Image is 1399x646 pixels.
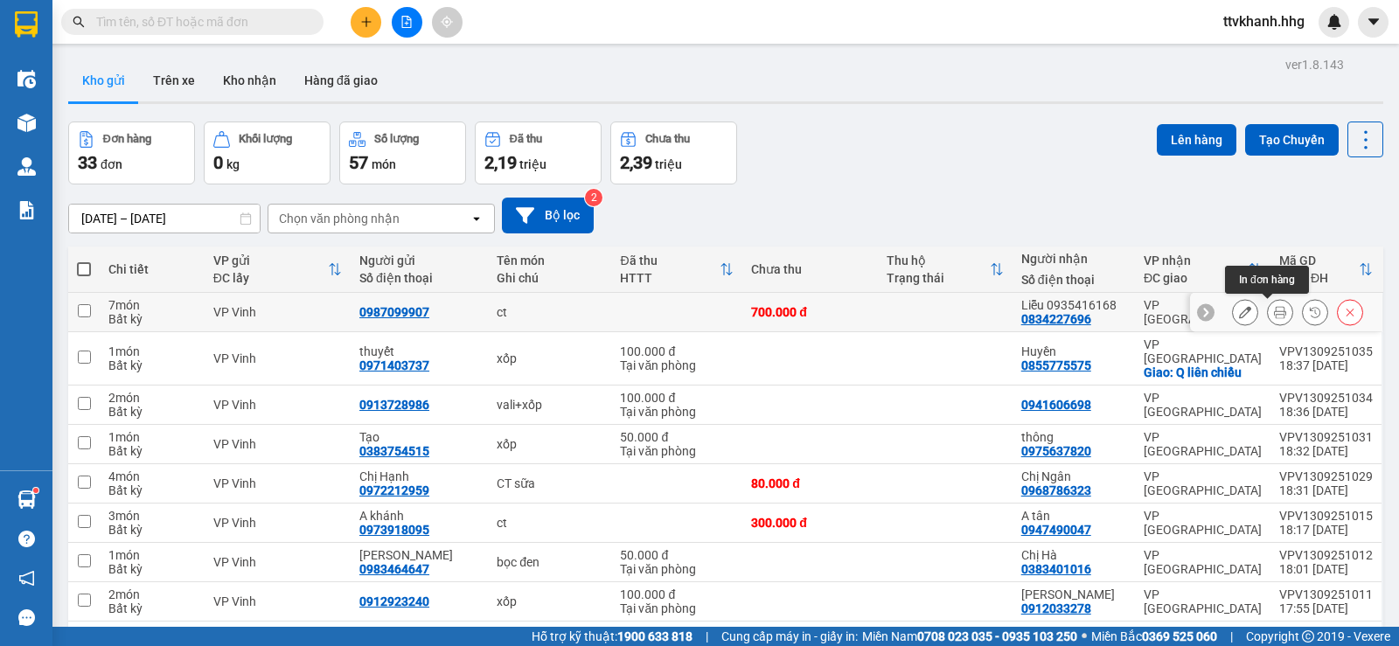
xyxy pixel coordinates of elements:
[1285,55,1344,74] div: ver 1.8.143
[239,133,292,145] div: Khối lượng
[519,157,546,171] span: triệu
[610,122,737,184] button: Chưa thu2,39 triệu
[359,548,479,562] div: Lê Na
[1270,247,1382,293] th: Toggle SortBy
[359,469,479,483] div: Chị Hạnh
[1279,587,1373,601] div: VPV1309251011
[17,201,36,219] img: solution-icon
[213,476,342,490] div: VP Vinh
[73,16,85,28] span: search
[1091,627,1217,646] span: Miền Bắc
[359,271,479,285] div: Số điện thoại
[18,570,35,587] span: notification
[470,212,484,226] svg: open
[620,627,734,641] div: 60.000 đ
[706,627,708,646] span: |
[497,305,602,319] div: ct
[751,262,868,276] div: Chưa thu
[887,271,990,285] div: Trạng thái
[18,609,35,626] span: message
[620,152,652,173] span: 2,39
[1326,14,1342,30] img: icon-new-feature
[1142,629,1217,643] strong: 0369 525 060
[1225,266,1309,294] div: In đơn hàng
[213,305,342,319] div: VP Vinh
[1021,398,1091,412] div: 0941606698
[108,562,196,576] div: Bất kỳ
[213,271,328,285] div: ĐC lấy
[1245,124,1339,156] button: Tạo Chuyến
[497,437,602,451] div: xốp
[17,490,36,509] img: warehouse-icon
[359,254,479,267] div: Người gửi
[1144,391,1262,419] div: VP [GEOGRAPHIC_DATA]
[751,305,868,319] div: 700.000 đ
[209,59,290,101] button: Kho nhận
[213,594,342,608] div: VP Vinh
[349,152,368,173] span: 57
[1279,548,1373,562] div: VPV1309251012
[532,627,693,646] span: Hỗ trợ kỹ thuật:
[585,189,602,206] sup: 2
[497,271,602,285] div: Ghi chú
[359,627,479,641] div: VC Phúc Vân
[1366,14,1382,30] span: caret-down
[510,133,542,145] div: Đã thu
[878,247,1013,293] th: Toggle SortBy
[108,548,196,562] div: 1 món
[359,483,429,497] div: 0972212959
[620,358,734,372] div: Tại văn phòng
[1230,627,1233,646] span: |
[103,133,151,145] div: Đơn hàng
[17,157,36,176] img: warehouse-icon
[42,59,170,104] span: 42 [PERSON_NAME] - Vinh - [GEOGRAPHIC_DATA]
[15,11,38,38] img: logo-vxr
[887,254,990,267] div: Thu hộ
[1021,548,1126,562] div: Chị Hà
[18,531,35,547] span: question-circle
[620,391,734,405] div: 100.000 đ
[108,391,196,405] div: 2 món
[374,133,419,145] div: Số lượng
[1021,252,1126,266] div: Người nhận
[475,122,602,184] button: Đã thu2,19 triệu
[108,298,196,312] div: 7 món
[617,629,693,643] strong: 1900 633 818
[1021,523,1091,537] div: 0947490047
[213,555,342,569] div: VP Vinh
[213,516,342,530] div: VP Vinh
[1144,587,1262,615] div: VP [GEOGRAPHIC_DATA]
[1302,630,1314,643] span: copyright
[226,157,240,171] span: kg
[359,523,429,537] div: 0973918095
[1209,10,1319,32] span: ttvkhanh.hhg
[108,483,196,497] div: Bất kỳ
[1279,444,1373,458] div: 18:32 [DATE]
[1021,430,1126,444] div: thông
[1021,444,1091,458] div: 0975637820
[620,430,734,444] div: 50.000 đ
[1279,627,1373,641] div: VPV1309251010
[620,271,720,285] div: HTTT
[359,430,479,444] div: Tạo
[1358,7,1389,38] button: caret-down
[108,587,196,601] div: 2 món
[1021,344,1126,358] div: Huyền
[1144,548,1262,576] div: VP [GEOGRAPHIC_DATA]
[441,16,453,28] span: aim
[69,205,260,233] input: Select a date range.
[213,437,342,451] div: VP Vinh
[108,469,196,483] div: 4 món
[497,476,602,490] div: CT sữa
[620,405,734,419] div: Tại văn phòng
[1279,509,1373,523] div: VPV1309251015
[1144,271,1248,285] div: ĐC giao
[108,444,196,458] div: Bất kỳ
[751,516,868,530] div: 300.000 đ
[359,305,429,319] div: 0987099907
[108,523,196,537] div: Bất kỳ
[108,358,196,372] div: Bất kỳ
[1279,601,1373,615] div: 17:55 [DATE]
[108,262,196,276] div: Chi tiết
[620,601,734,615] div: Tại văn phòng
